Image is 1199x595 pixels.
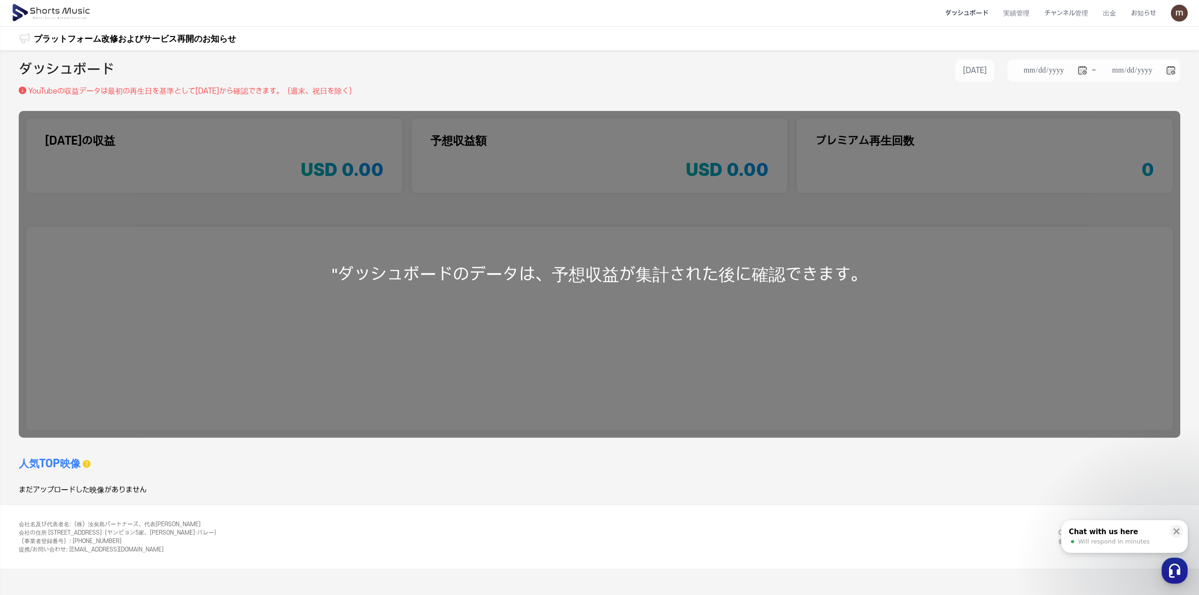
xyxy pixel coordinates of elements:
div: "ダッシュボードのデータは、予想収益が集計された後に確認できます。 [19,111,1180,438]
div: まだアップロードした映像がありません [19,485,599,496]
h3: 人気TOP映像 [19,456,81,471]
div: （株）汝矣島パートナーズ、代表[PERSON_NAME] [STREET_ADDRESS]（ヤンピョン5家、[PERSON_NAME]·バレー） （事業者登録番号） : [PHONE_NUMBE... [19,520,220,554]
a: 実績管理 [996,1,1037,26]
img: 설명 아이콘 [19,87,26,94]
a: プラットフォーム改修およびサービス再開のお知らせ [34,32,236,45]
a: お知らせ [1124,1,1163,26]
button: [DATE] [955,59,994,82]
span: 会社名及び代表者名 : [19,521,71,528]
li: ~ [1007,59,1180,82]
div: Copyright © Shorts Music All Rights Reserved. [1058,529,1180,546]
a: ダッシュボード [938,1,996,26]
a: 個人情報処理方針/ 利用約款 [1058,538,1134,544]
img: 사용자 이미지 [1171,5,1188,22]
img: 알림 아이콘 [19,33,30,44]
a: 出金 [1095,1,1124,26]
p: YouTubeの収益データは最初の再生日を基準とし て[DATE]から確認できます。（週末、祝日を除く） [28,86,356,97]
a: チャンネル管理 [1037,1,1095,26]
span: 会社の住所 [19,529,47,536]
h2: ダッシュボード [19,59,114,82]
